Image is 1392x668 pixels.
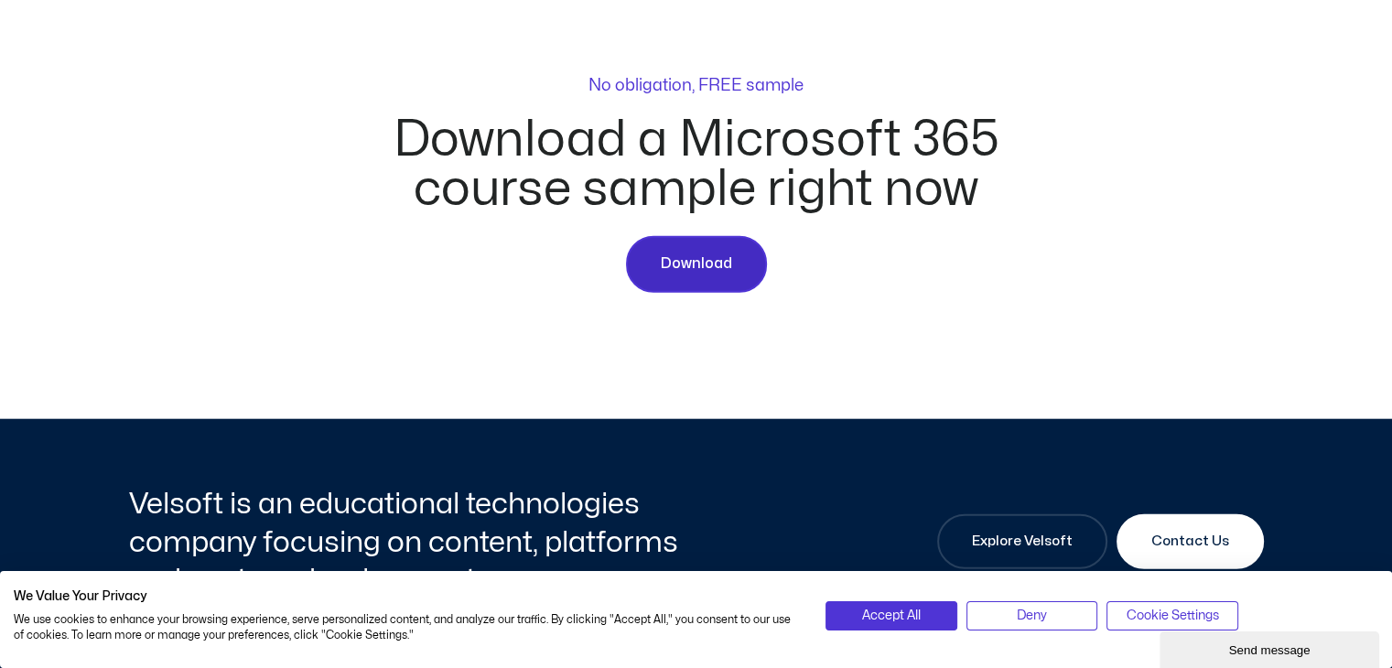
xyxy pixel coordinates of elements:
[14,588,798,605] h2: We Value Your Privacy
[588,78,804,94] p: No obligation, FREE sample
[661,253,732,276] span: Download
[1160,628,1383,668] iframe: chat widget
[825,601,956,630] button: Accept all cookies
[966,601,1097,630] button: Deny all cookies
[1126,606,1218,626] span: Cookie Settings
[1117,514,1264,569] a: Contact Us
[862,606,921,626] span: Accept All
[1106,601,1237,630] button: Adjust cookie preferences
[1017,606,1047,626] span: Deny
[1151,531,1229,553] span: Contact Us
[937,514,1107,569] a: Explore Velsoft
[367,115,1026,214] h2: Download a Microsoft 365 course sample right now
[972,531,1073,553] span: Explore Velsoft
[626,236,767,293] a: Download
[14,612,798,643] p: We use cookies to enhance your browsing experience, serve personalized content, and analyze our t...
[129,485,692,599] h2: Velsoft is an educational technologies company focusing on content, platforms and custom developm...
